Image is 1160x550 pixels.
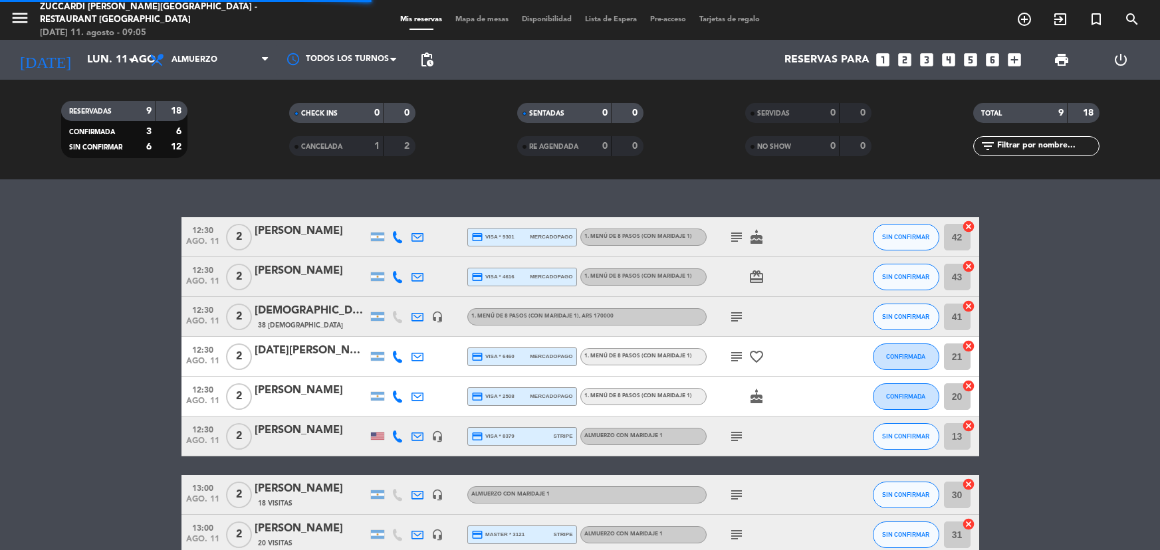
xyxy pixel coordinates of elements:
[602,108,608,118] strong: 0
[255,382,368,399] div: [PERSON_NAME]
[186,341,219,357] span: 12:30
[584,353,692,359] span: 1. MENÚ DE 8 PASOS (con maridaje 1)
[584,433,663,438] span: Almuerzo con maridaje 1
[1052,11,1068,27] i: exit_to_app
[471,391,483,403] i: credit_card
[860,141,868,151] strong: 0
[529,143,578,150] span: RE AGENDADA
[431,311,443,323] i: headset_mic
[729,487,745,503] i: subject
[255,302,368,320] div: [DEMOGRAPHIC_DATA][PERSON_NAME]
[471,492,550,497] span: Almuerzo con maridaje 1
[729,527,745,543] i: subject
[471,231,515,243] span: visa * 9301
[729,309,745,325] i: subject
[962,339,975,353] i: cancel
[962,478,975,491] i: cancel
[873,304,939,330] button: SIN CONFIRMAR
[584,234,692,239] span: 1. MENÚ DE 8 PASOS (con maridaje 1)
[471,271,515,283] span: visa * 4616
[873,224,939,250] button: SIN CONFIRMAR
[226,224,252,250] span: 2
[471,430,483,442] i: credit_card
[176,127,184,136] strong: 6
[693,16,766,23] span: Tarjetas de regalo
[632,108,640,118] strong: 0
[471,529,525,541] span: master * 3121
[172,55,217,64] span: Almuerzo
[530,232,572,241] span: mercadopago
[69,144,122,151] span: SIN CONFIRMAR
[784,54,870,66] span: Reservas para
[255,520,368,537] div: [PERSON_NAME]
[984,51,1001,68] i: looks_6
[40,27,280,40] div: [DATE] 11. agosto - 09:05
[186,237,219,252] span: ago. 11
[301,143,342,150] span: CANCELADA
[981,110,1002,117] span: TOTAL
[186,357,219,372] span: ago. 11
[186,222,219,237] span: 12:30
[1092,40,1150,80] div: LOG OUT
[40,1,280,27] div: Zuccardi [PERSON_NAME][GEOGRAPHIC_DATA] - Restaurant [GEOGRAPHIC_DATA]
[962,379,975,393] i: cancel
[10,45,80,74] i: [DATE]
[860,108,868,118] strong: 0
[255,422,368,439] div: [PERSON_NAME]
[255,342,368,359] div: [DATE][PERSON_NAME]
[515,16,578,23] span: Disponibilidad
[830,141,836,151] strong: 0
[69,108,112,115] span: RESERVADAS
[1054,52,1070,68] span: print
[980,138,996,154] i: filter_list
[1113,52,1129,68] i: power_settings_new
[1016,11,1032,27] i: add_circle_outline
[1006,51,1023,68] i: add_box
[962,419,975,432] i: cancel
[643,16,693,23] span: Pre-acceso
[255,480,368,498] div: [PERSON_NAME]
[255,223,368,240] div: [PERSON_NAME]
[1124,11,1140,27] i: search
[226,423,252,450] span: 2
[186,277,219,292] span: ago. 11
[146,106,152,116] strong: 9
[882,273,929,280] span: SIN CONFIRMAR
[186,302,219,317] span: 12:30
[962,220,975,233] i: cancel
[226,264,252,290] span: 2
[882,313,929,320] span: SIN CONFIRMAR
[729,349,745,365] i: subject
[940,51,957,68] i: looks_4
[374,108,380,118] strong: 0
[729,229,745,245] i: subject
[584,274,692,279] span: 1. MENÚ DE 8 PASOS (con maridaje 1)
[530,392,572,401] span: mercadopago
[186,495,219,510] span: ago. 11
[873,343,939,370] button: CONFIRMADA
[258,320,343,331] span: 38 [DEMOGRAPHIC_DATA]
[10,8,30,28] i: menu
[749,269,764,285] i: card_giftcard
[171,106,184,116] strong: 18
[873,264,939,290] button: SIN CONFIRMAR
[258,498,292,509] span: 18 Visitas
[186,262,219,277] span: 12:30
[554,432,573,440] span: stripe
[449,16,515,23] span: Mapa de mesas
[962,51,979,68] i: looks_5
[1088,11,1104,27] i: turned_in_not
[226,482,252,508] span: 2
[529,110,564,117] span: SENTADAS
[171,142,184,151] strong: 12
[124,52,140,68] i: arrow_drop_down
[729,428,745,444] i: subject
[962,260,975,273] i: cancel
[431,430,443,442] i: headset_mic
[632,141,640,151] strong: 0
[471,271,483,283] i: credit_card
[882,531,929,538] span: SIN CONFIRMAR
[749,349,764,365] i: favorite_border
[873,521,939,548] button: SIN CONFIRMAR
[471,231,483,243] i: credit_card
